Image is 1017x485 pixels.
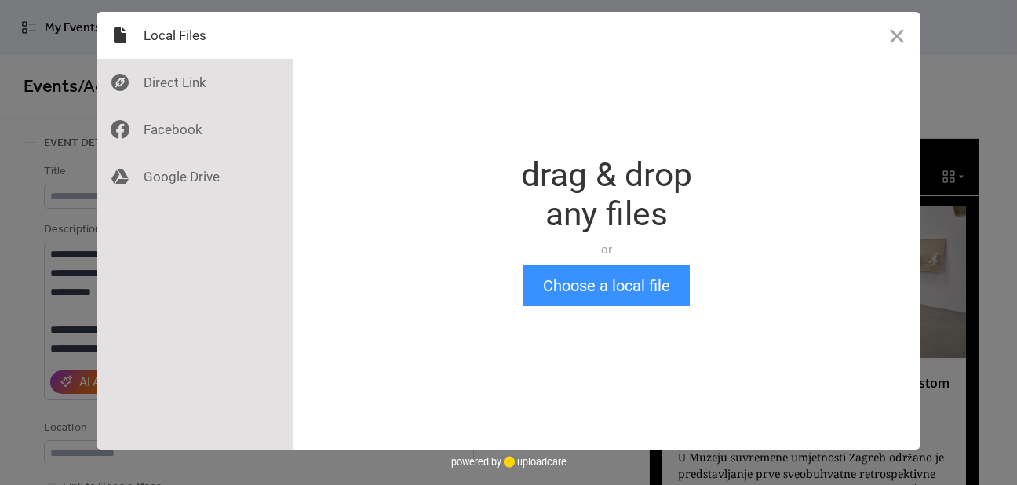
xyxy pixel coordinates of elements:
[97,12,293,59] div: Local Files
[521,242,692,257] div: or
[97,153,293,200] div: Google Drive
[97,59,293,106] div: Direct Link
[523,265,690,306] button: Choose a local file
[521,155,692,234] div: drag & drop any files
[501,456,567,468] a: uploadcare
[451,450,567,473] div: powered by
[873,12,920,59] button: Close
[97,106,293,153] div: Facebook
